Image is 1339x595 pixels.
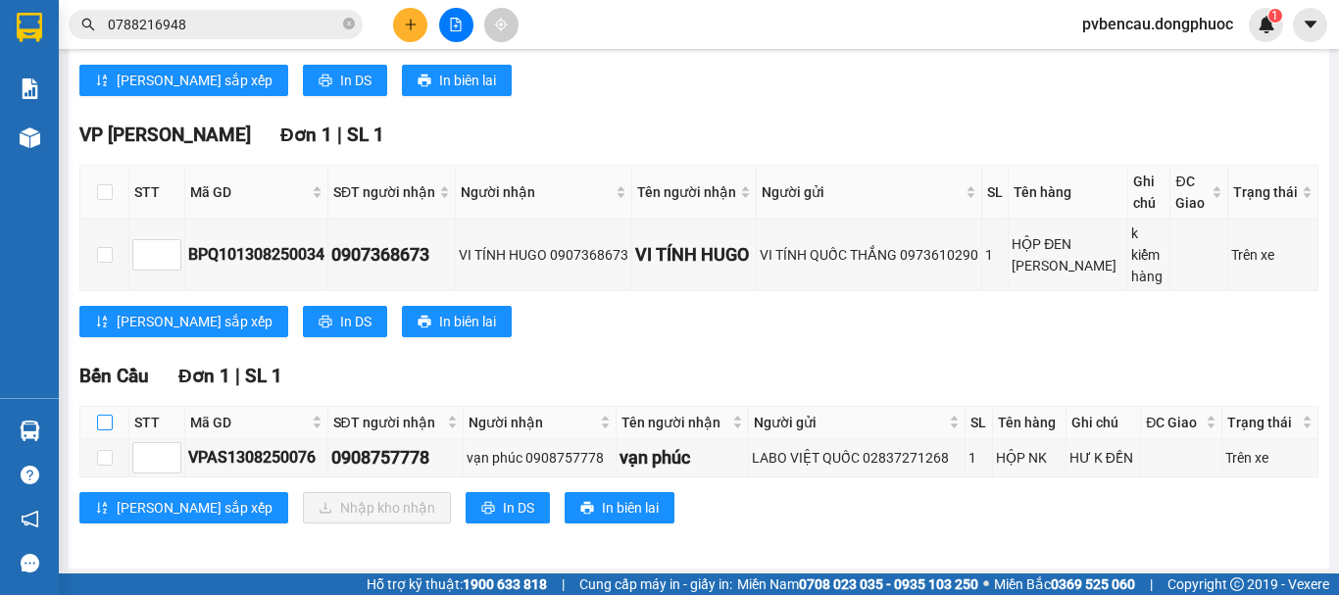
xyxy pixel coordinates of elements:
button: file-add [439,8,473,42]
span: Mã GD [190,412,308,433]
strong: 1900 633 818 [463,576,547,592]
button: printerIn DS [466,492,550,523]
span: close-circle [343,18,355,29]
span: In DS [340,70,372,91]
div: LABO VIỆT QUỐC 02837271268 [752,447,962,469]
span: Tên người nhận [637,181,736,203]
th: Tên hàng [993,407,1066,439]
span: ⚪️ [983,580,989,588]
span: caret-down [1302,16,1319,33]
span: Miền Nam [737,573,978,595]
div: HỘP ĐEN [PERSON_NAME] [1012,233,1123,276]
th: SL [982,166,1009,220]
div: Trên xe [1231,244,1314,266]
span: aim [494,18,508,31]
span: [PERSON_NAME] sắp xếp [117,497,273,519]
button: caret-down [1293,8,1327,42]
span: Đơn 1 [280,124,332,146]
th: STT [129,166,185,220]
button: printerIn biên lai [402,65,512,96]
strong: 0708 023 035 - 0935 103 250 [799,576,978,592]
span: sort-ascending [95,74,109,89]
sup: 1 [1268,9,1282,23]
span: | [562,573,565,595]
span: Bến xe [GEOGRAPHIC_DATA] [155,31,264,56]
span: In biên lai [439,70,496,91]
span: Hỗ trợ kỹ thuật: [367,573,547,595]
th: Ghi chú [1128,166,1171,220]
div: VPAS1308250076 [188,445,324,470]
span: file-add [449,18,463,31]
div: HƯ K ĐỀN [1069,447,1138,469]
button: plus [393,8,427,42]
span: SL 1 [245,365,282,387]
span: ----------------------------------------- [53,106,240,122]
span: SĐT người nhận [333,181,435,203]
span: Hotline: 19001152 [155,87,240,99]
span: Người gửi [754,412,945,433]
span: ĐC Giao [1175,171,1208,214]
span: Mã GD [190,181,308,203]
span: printer [580,501,594,517]
span: | [1150,573,1153,595]
img: warehouse-icon [20,127,40,148]
strong: ĐỒNG PHƯỚC [155,11,269,27]
button: printerIn DS [303,306,387,337]
td: VPAS1308250076 [185,439,328,477]
img: solution-icon [20,78,40,99]
th: STT [129,407,185,439]
span: question-circle [21,466,39,484]
span: Người gửi [762,181,962,203]
span: search [81,18,95,31]
span: printer [481,501,495,517]
td: 0908757778 [328,439,464,477]
button: printerIn biên lai [402,306,512,337]
span: ĐC Giao [1146,412,1202,433]
span: 01 Võ Văn Truyện, KP.1, Phường 2 [155,59,270,83]
button: aim [484,8,519,42]
span: Đơn 1 [178,365,230,387]
span: Tên người nhận [621,412,728,433]
div: 1 [968,447,990,469]
input: Tìm tên, số ĐT hoặc mã đơn [108,14,339,35]
div: VI TÍNH QUỐC THẮNG 0973610290 [760,244,978,266]
span: | [235,365,240,387]
div: BPQ101308250034 [188,242,324,267]
td: BPQ101308250034 [185,220,328,291]
div: 1 [985,244,1005,266]
th: Ghi chú [1066,407,1142,439]
span: [PERSON_NAME] sắp xếp [117,311,273,332]
span: Miền Bắc [994,573,1135,595]
span: In biên lai [602,497,659,519]
td: vạn phúc [617,439,749,477]
span: [PERSON_NAME] sắp xếp [117,70,273,91]
span: Người nhận [469,412,596,433]
span: Trạng thái [1233,181,1298,203]
th: Tên hàng [1009,166,1127,220]
span: message [21,554,39,572]
span: notification [21,510,39,528]
div: VI TÍNH HUGO 0907368673 [459,244,628,266]
span: sort-ascending [95,501,109,517]
button: sort-ascending[PERSON_NAME] sắp xếp [79,65,288,96]
span: In DS [503,497,534,519]
div: Trên xe [1225,447,1314,469]
span: printer [418,74,431,89]
div: vạn phúc 0908757778 [467,447,613,469]
span: Người nhận [461,181,612,203]
td: VI TÍNH HUGO [632,220,757,291]
div: HỘP NK [996,447,1062,469]
span: copyright [1230,577,1244,591]
span: close-circle [343,16,355,34]
strong: 0369 525 060 [1051,576,1135,592]
span: Bến Cầu [79,365,149,387]
span: SĐT người nhận [333,412,443,433]
img: warehouse-icon [20,421,40,441]
span: In biên lai [439,311,496,332]
button: sort-ascending[PERSON_NAME] sắp xếp [79,306,288,337]
button: downloadNhập kho nhận [303,492,451,523]
button: printerIn biên lai [565,492,674,523]
img: logo-vxr [17,13,42,42]
span: sort-ascending [95,315,109,330]
span: printer [418,315,431,330]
